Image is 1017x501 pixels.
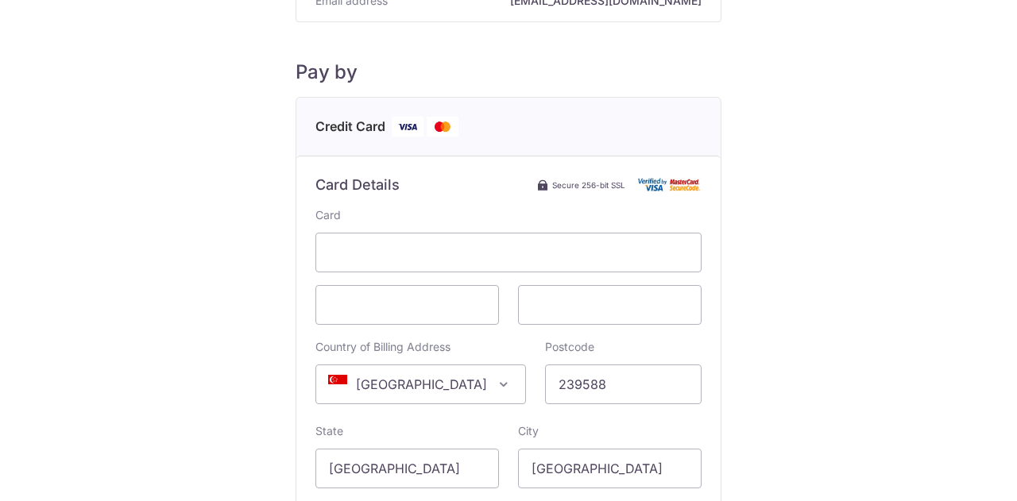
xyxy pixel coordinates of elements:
[329,295,485,314] iframe: Secure card expiration date input frame
[316,365,525,403] span: Singapore
[315,339,450,355] label: Country of Billing Address
[296,60,721,84] h5: Pay by
[315,423,343,439] label: State
[315,207,341,223] label: Card
[315,117,385,137] span: Credit Card
[315,175,400,195] h6: Card Details
[638,178,702,191] img: Card secure
[392,117,423,137] img: Visa
[315,364,526,404] span: Singapore
[545,339,594,355] label: Postcode
[552,179,625,191] span: Secure 256-bit SSL
[545,364,702,404] input: Example 123456
[518,423,539,439] label: City
[532,295,688,314] iframe: Secure card security code input frame
[329,243,688,262] iframe: Secure card number input frame
[427,117,458,137] img: Mastercard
